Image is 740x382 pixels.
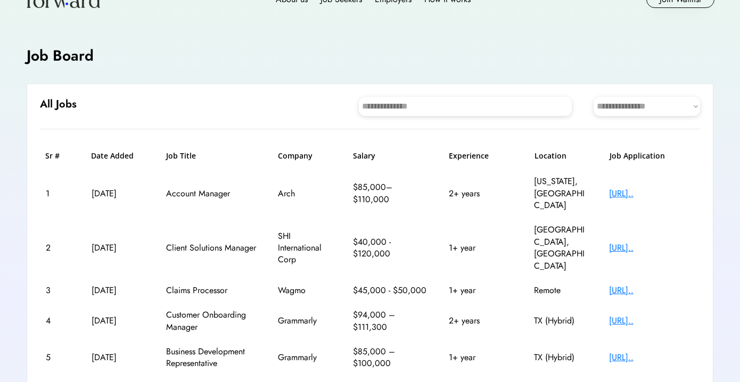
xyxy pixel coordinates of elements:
[40,97,77,112] h6: All Jobs
[449,285,513,296] div: 1+ year
[166,346,257,370] div: Business Development Representative
[166,242,257,254] div: Client Solutions Manager
[91,151,144,161] h6: Date Added
[278,352,331,363] div: Grammarly
[449,352,513,363] div: 1+ year
[449,315,513,327] div: 2+ years
[166,309,257,333] div: Customer Onboarding Manager
[46,315,70,327] div: 4
[278,285,331,296] div: Wagmo
[535,151,588,161] h6: Location
[92,188,145,200] div: [DATE]
[45,151,69,161] h6: Sr #
[92,242,145,254] div: [DATE]
[46,242,70,254] div: 2
[353,151,427,161] h6: Salary
[92,315,145,327] div: [DATE]
[46,352,70,363] div: 5
[46,188,70,200] div: 1
[92,285,145,296] div: [DATE]
[27,45,94,66] h4: Job Board
[166,285,257,296] div: Claims Processor
[449,151,513,161] h6: Experience
[534,285,587,296] div: Remote
[449,188,513,200] div: 2+ years
[278,230,331,266] div: SHI International Corp
[278,151,331,161] h6: Company
[610,151,695,161] h6: Job Application
[609,242,694,254] div: [URL]..
[166,188,257,200] div: Account Manager
[353,236,427,260] div: $40,000 - $120,000
[534,315,587,327] div: TX (Hybrid)
[609,315,694,327] div: [URL]..
[278,315,331,327] div: Grammarly
[534,224,587,272] div: [GEOGRAPHIC_DATA], [GEOGRAPHIC_DATA]
[353,285,427,296] div: $45,000 - $50,000
[46,285,70,296] div: 3
[278,188,331,200] div: Arch
[609,352,694,363] div: [URL]..
[449,242,513,254] div: 1+ year
[534,176,587,211] div: [US_STATE], [GEOGRAPHIC_DATA]
[92,352,145,363] div: [DATE]
[609,188,694,200] div: [URL]..
[534,352,587,363] div: TX (Hybrid)
[353,181,427,205] div: $85,000–$110,000
[609,285,694,296] div: [URL]..
[353,309,427,333] div: $94,000 – $111,300
[353,346,427,370] div: $85,000 – $100,000
[166,151,196,161] h6: Job Title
